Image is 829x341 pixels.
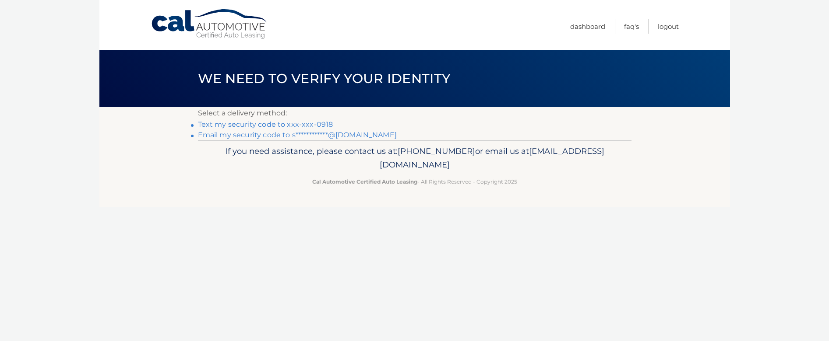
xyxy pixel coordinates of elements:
[198,107,631,119] p: Select a delivery method:
[151,9,269,40] a: Cal Automotive
[398,146,475,156] span: [PHONE_NUMBER]
[204,144,626,172] p: If you need assistance, please contact us at: or email us at
[198,120,333,129] a: Text my security code to xxx-xxx-0918
[658,19,679,34] a: Logout
[204,177,626,186] p: - All Rights Reserved - Copyright 2025
[624,19,639,34] a: FAQ's
[570,19,605,34] a: Dashboard
[198,70,451,87] span: We need to verify your identity
[312,178,417,185] strong: Cal Automotive Certified Auto Leasing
